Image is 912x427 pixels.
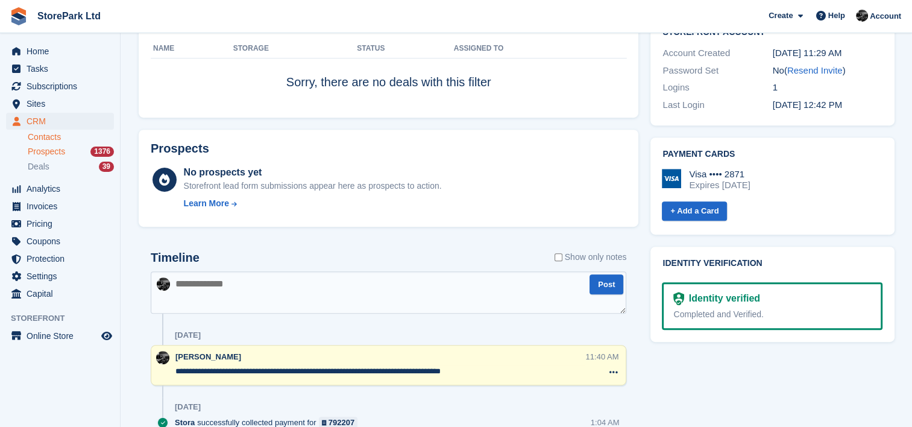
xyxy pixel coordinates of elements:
[662,64,772,78] div: Password Set
[151,251,200,265] h2: Timeline
[184,180,442,192] div: Storefront lead form submissions appear here as prospects to action.
[6,285,114,302] a: menu
[662,81,772,95] div: Logins
[27,78,99,95] span: Subscriptions
[33,6,105,26] a: StorePark Ltd
[590,274,623,294] button: Post
[156,351,169,364] img: Ryan Mulcahy
[662,169,681,188] img: Visa Logo
[184,165,442,180] div: No prospects yet
[27,60,99,77] span: Tasks
[773,46,882,60] div: [DATE] 11:29 AM
[6,198,114,215] a: menu
[769,10,793,22] span: Create
[6,95,114,112] a: menu
[27,250,99,267] span: Protection
[689,180,750,191] div: Expires [DATE]
[6,180,114,197] a: menu
[175,402,201,412] div: [DATE]
[684,291,760,306] div: Identity verified
[6,233,114,250] a: menu
[662,259,882,268] h2: Identity verification
[6,78,114,95] a: menu
[27,95,99,112] span: Sites
[233,39,357,59] th: Storage
[673,308,870,321] div: Completed and Verified.
[787,65,843,75] a: Resend Invite
[151,142,209,156] h2: Prospects
[10,7,28,25] img: stora-icon-8386f47178a22dfd0bd8f6a31ec36ba5ce8667c1dd55bd0f319d3a0aa187defe.svg
[90,147,114,157] div: 1376
[184,197,442,210] a: Learn More
[6,113,114,130] a: menu
[28,160,114,173] a: Deals 39
[6,250,114,267] a: menu
[585,351,618,362] div: 11:40 AM
[157,277,170,291] img: Ryan Mulcahy
[28,161,49,172] span: Deals
[555,251,562,264] input: Show only notes
[662,98,772,112] div: Last Login
[454,39,627,59] th: Assigned to
[28,146,65,157] span: Prospects
[662,46,772,60] div: Account Created
[27,233,99,250] span: Coupons
[6,60,114,77] a: menu
[673,292,684,305] img: Identity Verification Ready
[662,150,882,159] h2: Payment cards
[555,251,627,264] label: Show only notes
[27,268,99,285] span: Settings
[856,10,868,22] img: Ryan Mulcahy
[27,43,99,60] span: Home
[828,10,845,22] span: Help
[27,198,99,215] span: Invoices
[6,327,114,344] a: menu
[27,327,99,344] span: Online Store
[6,43,114,60] a: menu
[28,131,114,143] a: Contacts
[28,145,114,158] a: Prospects 1376
[11,312,120,324] span: Storefront
[99,162,114,172] div: 39
[151,39,233,59] th: Name
[286,75,491,89] span: Sorry, there are no deals with this filter
[773,100,843,110] time: 2025-07-07 11:42:39 UTC
[662,201,727,221] a: + Add a Card
[773,81,882,95] div: 1
[6,268,114,285] a: menu
[184,197,229,210] div: Learn More
[773,64,882,78] div: No
[99,329,114,343] a: Preview store
[870,10,901,22] span: Account
[175,331,201,340] div: [DATE]
[6,215,114,232] a: menu
[27,285,99,302] span: Capital
[689,169,750,180] div: Visa •••• 2871
[784,65,846,75] span: ( )
[27,215,99,232] span: Pricing
[175,352,241,361] span: [PERSON_NAME]
[27,180,99,197] span: Analytics
[357,39,454,59] th: Status
[27,113,99,130] span: CRM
